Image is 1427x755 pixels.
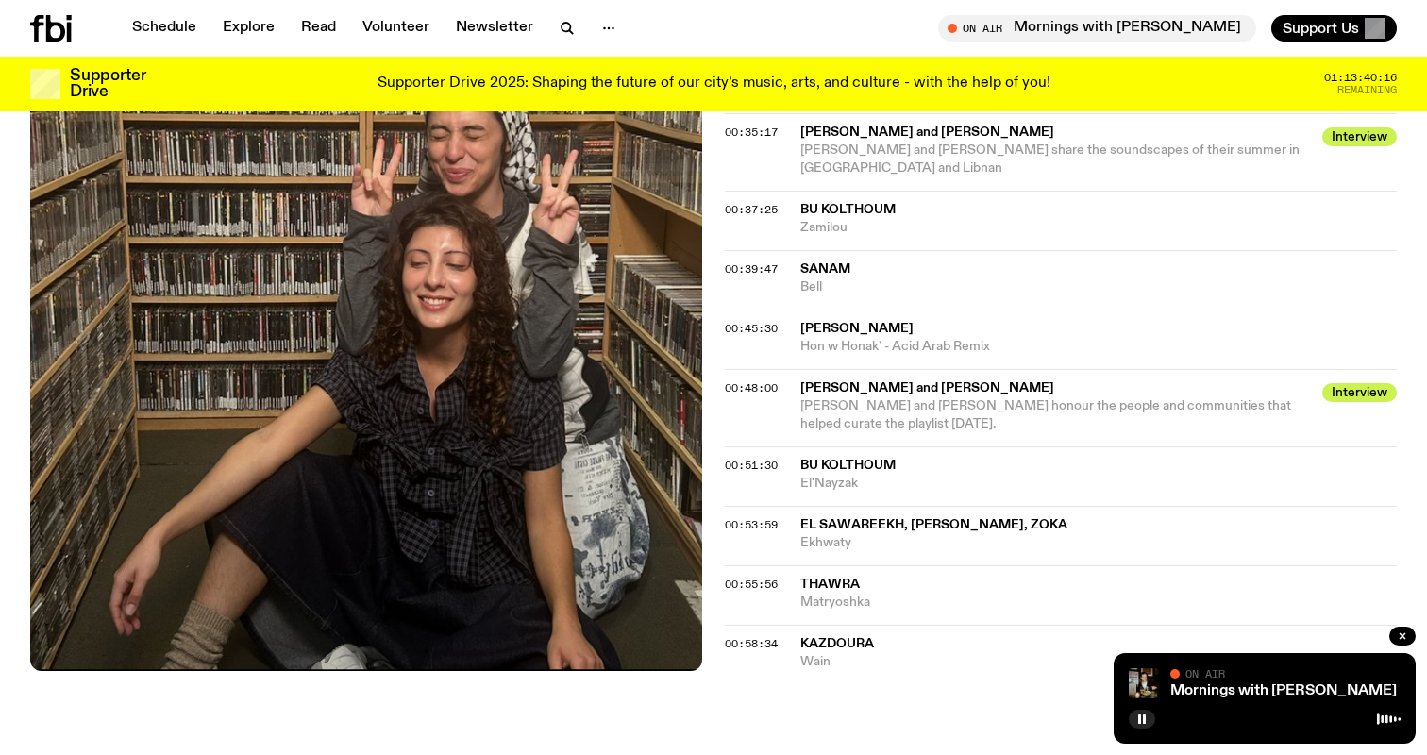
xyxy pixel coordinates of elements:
span: Remaining [1337,85,1397,95]
span: El Sawareekh, [PERSON_NAME], Zoka [800,518,1067,531]
p: Supporter Drive 2025: Shaping the future of our city’s music, arts, and culture - with the help o... [378,75,1050,92]
span: Wain [800,653,1397,671]
button: 00:48:00 [725,383,778,394]
span: 00:58:34 [725,636,778,651]
span: Matryoshka [800,594,1397,612]
span: 00:37:25 [725,202,778,217]
span: Hon w Honak’ - Acid Arab Remix [800,338,1397,356]
button: 00:37:25 [725,205,778,215]
button: 00:58:34 [725,639,778,649]
span: Interview [1322,383,1397,402]
span: Thawra [800,578,860,591]
span: Bell [800,278,1397,296]
span: [PERSON_NAME] and [PERSON_NAME] [800,379,1311,397]
img: Sam blankly stares at the camera, brightly lit by a camera flash wearing a hat collared shirt and... [1129,668,1159,698]
span: Support Us [1283,20,1359,37]
span: Sanam [800,262,850,276]
span: [PERSON_NAME] [800,322,914,335]
span: Zamilou [800,219,1397,237]
span: 00:53:59 [725,517,778,532]
a: Mornings with [PERSON_NAME] [1170,683,1397,698]
a: Newsletter [445,15,545,42]
a: Explore [211,15,286,42]
span: [PERSON_NAME] and [PERSON_NAME] [800,124,1311,142]
h3: Supporter Drive [70,68,145,100]
button: On AirMornings with [PERSON_NAME] [938,15,1256,42]
button: 00:55:56 [725,579,778,590]
button: 00:35:17 [725,127,778,138]
button: 00:45:30 [725,324,778,334]
span: 00:48:00 [725,380,778,395]
span: Bu Kolthoum [800,459,896,472]
span: Kazdoura [800,637,874,650]
span: 00:35:17 [725,125,778,140]
a: Volunteer [351,15,441,42]
span: 01:13:40:16 [1324,73,1397,83]
span: 00:51:30 [725,458,778,473]
span: 00:45:30 [725,321,778,336]
a: Read [290,15,347,42]
button: Support Us [1271,15,1397,42]
span: Interview [1322,127,1397,146]
span: El'Nayzak [800,475,1397,493]
button: 00:51:30 [725,461,778,471]
button: 00:39:47 [725,264,778,275]
span: 00:55:56 [725,577,778,592]
span: [PERSON_NAME] and [PERSON_NAME] share the soundscapes of their summer in [GEOGRAPHIC_DATA] and Li... [800,143,1300,175]
button: 00:53:59 [725,520,778,530]
span: [PERSON_NAME] and [PERSON_NAME] honour the people and communities that helped curate the playlist... [800,399,1291,430]
span: Bu Kolthoum [800,203,896,216]
a: Schedule [121,15,208,42]
span: On Air [1185,667,1225,679]
span: 00:39:47 [725,261,778,277]
span: Ekhwaty [800,534,1397,552]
